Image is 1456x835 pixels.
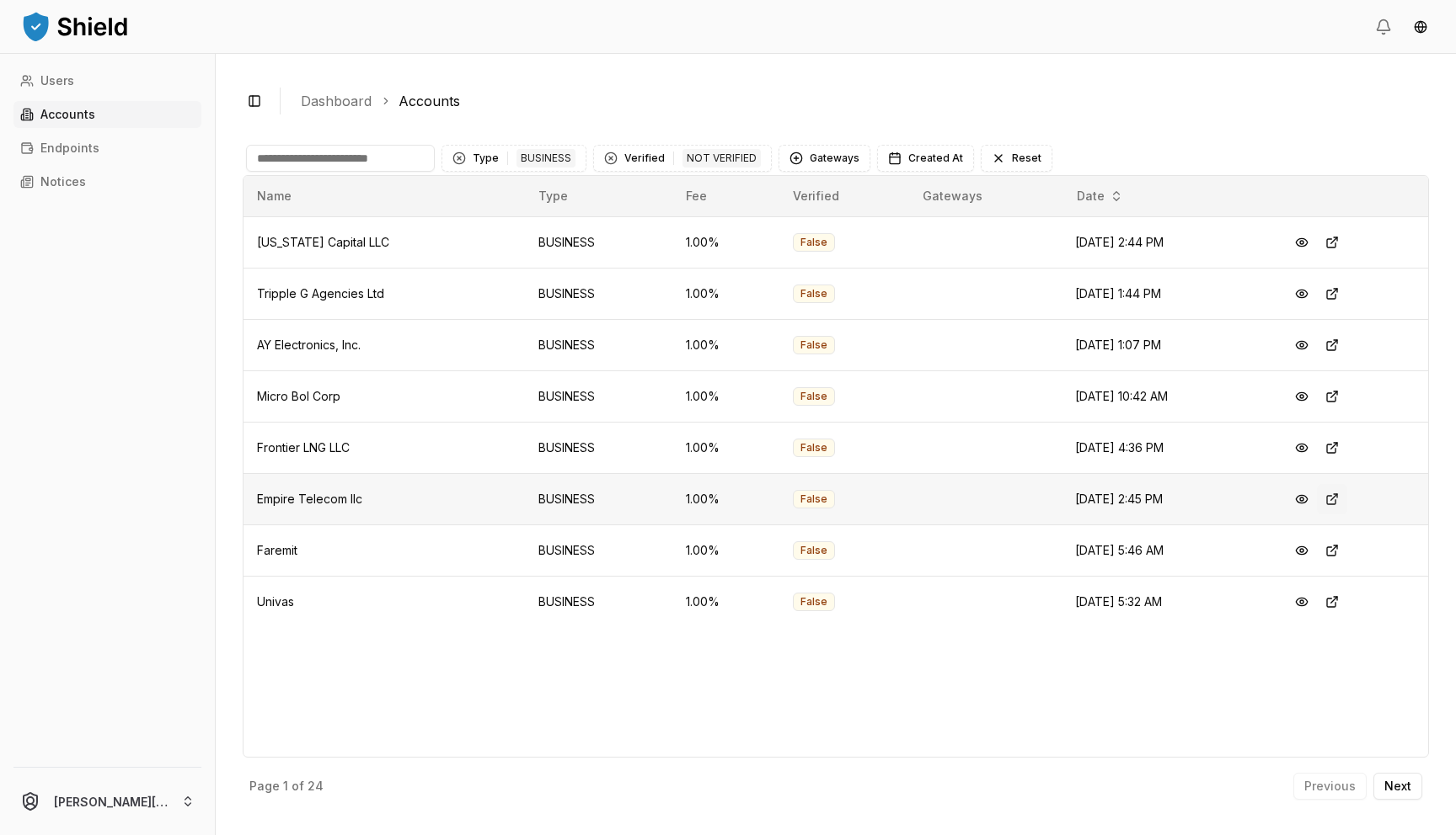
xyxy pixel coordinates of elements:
[981,145,1052,172] button: Reset filters
[525,473,672,524] td: BUSINESS
[1075,389,1168,403] span: [DATE] 10:42 AM
[301,91,1416,111] nav: breadcrumb
[257,286,384,300] span: Tripple G Agencies Ltd
[1075,286,1161,300] span: [DATE] 1:44 PM
[20,9,130,43] img: ShieldPay Logo
[13,67,201,94] a: Users
[682,149,761,168] div: NOT VERIFIED
[877,145,974,172] button: Created At
[301,91,372,111] a: Dashboard
[54,793,168,811] p: [PERSON_NAME][EMAIL_ADDRESS][DOMAIN_NAME]
[257,440,350,455] span: Frontier LNG LLC
[40,176,86,188] p: Notices
[13,168,201,195] a: Notices
[525,576,672,627] td: BUSINESS
[1075,440,1164,455] span: [DATE] 4:36 PM
[909,176,1063,216] th: Gateways
[244,176,525,216] th: Name
[525,524,672,576] td: BUSINESS
[525,370,672,422] td: BUSINESS
[525,268,672,319] td: BUSINESS
[1384,780,1411,792] p: Next
[593,145,772,172] button: Clear Verified filterVerifiedNOT VERIFIED
[779,145,870,172] button: Gateways
[249,780,280,792] p: Page
[308,780,324,792] p: 24
[283,780,288,792] p: 1
[1075,594,1162,609] span: [DATE] 5:32 AM
[779,176,909,216] th: Verified
[525,176,672,216] th: Type
[257,389,340,403] span: Micro Bol Corp
[686,389,720,403] span: 1.00 %
[40,75,74,87] p: Users
[1373,773,1422,800] button: Next
[257,543,297,557] span: Faremit
[686,440,720,455] span: 1.00 %
[257,338,361,352] span: AY Electronics, Inc.
[399,91,460,111] a: Accounts
[672,176,779,216] th: Fee
[40,109,95,120] p: Accounts
[525,422,672,473] td: BUSINESS
[1075,235,1164,249] span: [DATE] 2:44 PM
[13,135,201,162] a: Endpoints
[686,235,720,249] span: 1.00 %
[40,142,99,154] p: Endpoints
[686,286,720,300] span: 1.00 %
[908,152,963,165] span: Created At
[686,543,720,557] span: 1.00 %
[257,594,294,609] span: Univas
[686,594,720,609] span: 1.00 %
[686,338,720,352] span: 1.00 %
[525,319,672,370] td: BUSINESS
[452,152,466,165] div: Clear Type filter
[442,145,586,172] button: Clear Type filterTypeBUSINESS
[13,101,201,128] a: Accounts
[1070,183,1130,210] button: Date
[292,780,304,792] p: of
[1075,492,1163,506] span: [DATE] 2:45 PM
[686,492,720,506] span: 1.00 %
[525,216,672,268] td: BUSINESS
[517,149,575,168] div: BUSINESS
[604,152,618,165] div: Clear Verified filter
[1075,338,1161,352] span: [DATE] 1:07 PM
[7,774,208,828] button: [PERSON_NAME][EMAIL_ADDRESS][DOMAIN_NAME]
[1075,543,1164,557] span: [DATE] 5:46 AM
[257,235,389,249] span: [US_STATE] Capital LLC
[257,492,362,506] span: Empire Telecom llc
